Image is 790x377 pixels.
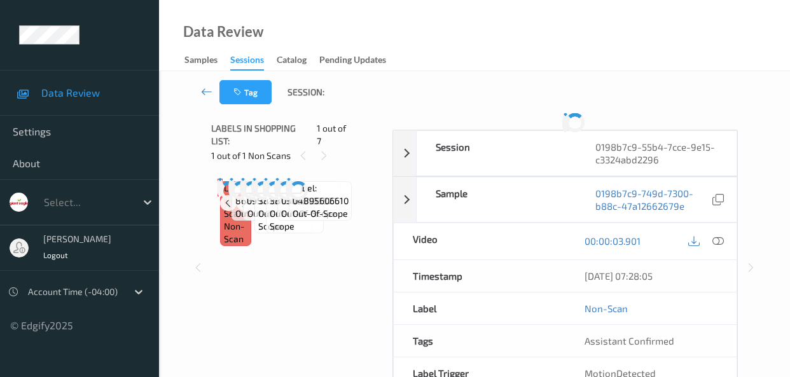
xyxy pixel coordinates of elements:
[394,260,565,292] div: Timestamp
[585,270,717,282] div: [DATE] 07:28:05
[417,177,576,222] div: Sample
[317,122,351,147] span: 1 out of 7
[224,182,248,220] span: Label: Non-Scan
[230,51,277,71] a: Sessions
[394,223,565,259] div: Video
[247,207,303,220] span: out-of-scope
[394,292,565,324] div: Label
[211,122,312,147] span: Labels in shopping list:
[184,53,218,69] div: Samples
[319,51,399,69] a: Pending Updates
[393,130,737,176] div: Session0198b7c9-55b4-7cce-9e15-c3324abd2296
[184,51,230,69] a: Samples
[270,207,321,233] span: out-of-scope
[293,182,349,207] span: Label: 04895606610
[230,53,264,71] div: Sessions
[219,80,272,104] button: Tag
[183,25,263,38] div: Data Review
[235,207,291,220] span: out-of-scope
[417,131,576,175] div: Session
[319,53,386,69] div: Pending Updates
[224,220,248,245] span: non-scan
[595,187,709,212] a: 0198b7c9-749d-7300-b88c-47a12662679e
[281,207,336,220] span: out-of-scope
[585,302,628,315] a: Non-Scan
[258,207,309,233] span: out-of-scope
[585,235,641,247] a: 00:00:03.901
[277,51,319,69] a: Catalog
[293,207,348,220] span: out-of-scope
[576,131,736,175] div: 0198b7c9-55b4-7cce-9e15-c3324abd2296
[393,177,737,223] div: Sample0198b7c9-749d-7300-b88c-47a12662679e
[288,86,324,99] span: Session:
[277,53,307,69] div: Catalog
[211,147,384,163] div: 1 out of 1 Non Scans
[394,325,565,357] div: Tags
[585,335,674,346] span: Assistant Confirmed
